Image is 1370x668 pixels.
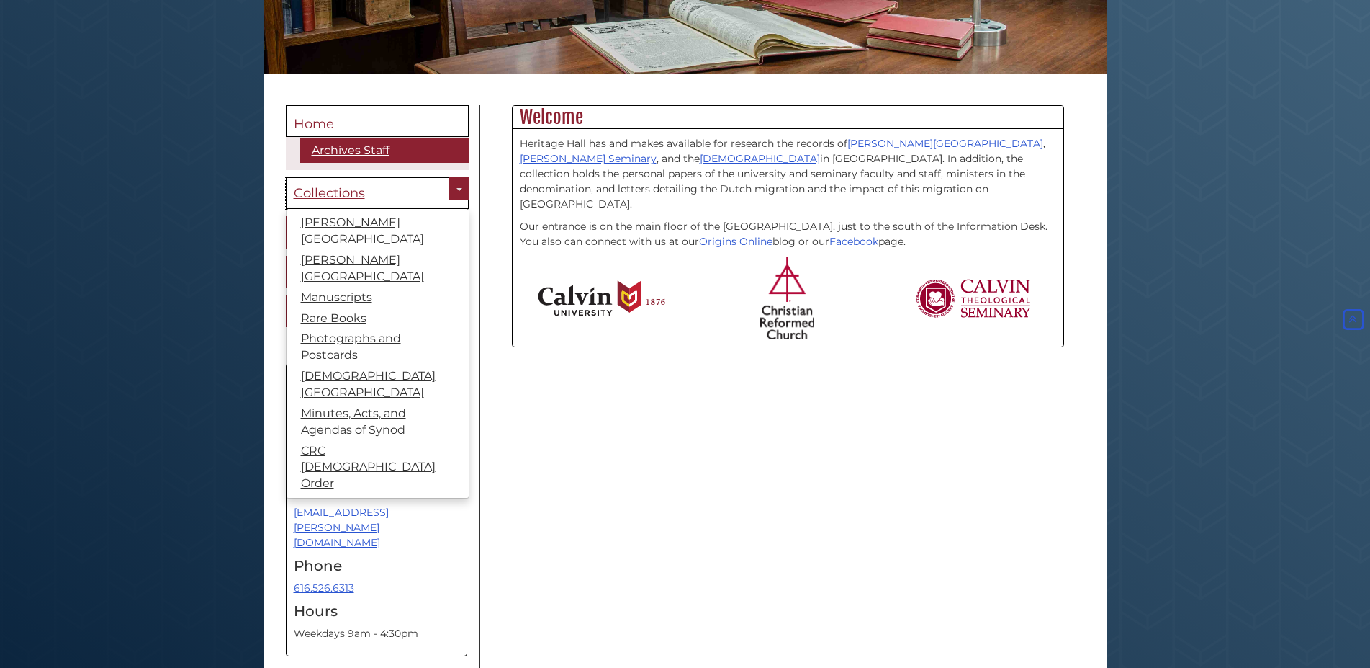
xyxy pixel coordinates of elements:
p: Heritage Hall has and makes available for research the records of , , and the in [GEOGRAPHIC_DATA... [520,136,1056,212]
a: Rare Books [287,308,469,329]
a: Photographs and Postcards [287,329,469,366]
img: Christian Reformed Church [760,257,814,339]
a: Minutes, Acts, and Agendas of Synod [287,404,469,441]
span: Home [294,116,334,132]
a: Archives Staff [300,138,469,163]
a: [EMAIL_ADDRESS][PERSON_NAME][DOMAIN_NAME] [294,506,389,549]
h4: Hours [294,603,459,619]
a: Manuscripts [287,288,469,308]
img: Calvin University [538,280,665,316]
a: Origins Online [699,235,772,248]
img: Calvin Theological Seminary [915,279,1032,318]
a: Collections [286,177,469,210]
a: CRC [DEMOGRAPHIC_DATA] Order [287,441,469,495]
a: [PERSON_NAME] Seminary [520,152,657,165]
p: Our entrance is on the main floor of the [GEOGRAPHIC_DATA], just to the south of the Information ... [520,219,1056,249]
a: Home [286,105,469,137]
p: Weekdays 9am - 4:30pm [294,626,459,641]
a: [DEMOGRAPHIC_DATA] [700,152,820,165]
a: [DEMOGRAPHIC_DATA][GEOGRAPHIC_DATA] [287,366,469,404]
h2: Welcome [513,106,1063,129]
a: 616.526.6313 [294,582,354,594]
a: Facebook [829,235,878,248]
a: [PERSON_NAME][GEOGRAPHIC_DATA] [847,137,1043,150]
a: [PERSON_NAME][GEOGRAPHIC_DATA] [287,250,469,288]
h4: Phone [294,558,459,574]
span: Collections [294,185,365,201]
a: [PERSON_NAME][GEOGRAPHIC_DATA] [287,213,469,250]
a: Back to Top [1340,313,1366,326]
